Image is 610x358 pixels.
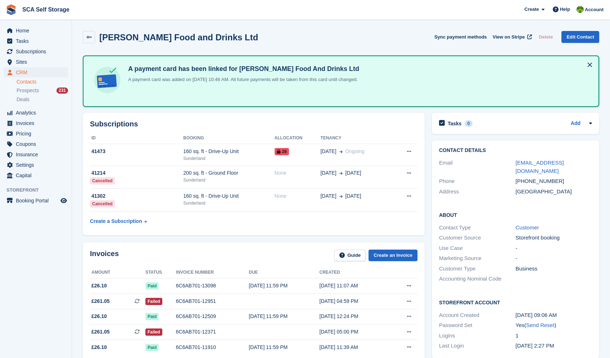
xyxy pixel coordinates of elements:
span: [DATE] [320,148,336,155]
span: Ongoing [345,148,365,154]
div: Accounting Nominal Code [439,275,516,283]
span: Deals [17,96,30,103]
span: Help [560,6,570,13]
div: Account Created [439,311,516,319]
div: [DATE] 11:39 AM [320,344,390,351]
div: [DATE] 11:59 PM [249,313,319,320]
span: [DATE] [320,192,336,200]
a: menu [4,46,68,57]
span: Create [524,6,539,13]
h2: Subscriptions [90,120,417,128]
a: menu [4,108,68,118]
div: Address [439,188,516,196]
th: Invoice number [176,267,249,278]
th: ID [90,133,183,144]
span: £26.10 [91,313,107,320]
img: stora-icon-8386f47178a22dfd0bd8f6a31ec36ba5ce8667c1dd55bd0f319d3a0aa187defe.svg [6,4,17,15]
a: menu [4,160,68,170]
a: Send Reset [526,322,554,328]
th: Allocation [275,133,321,144]
span: £261.05 [91,328,110,336]
img: card-linked-ebf98d0992dc2aeb22e95c0e3c79077019eb2392cfd83c6a337811c24bc77127.svg [92,65,122,95]
span: Sites [16,57,59,67]
a: Contacts [17,79,68,85]
span: Pricing [16,129,59,139]
h2: Tasks [448,120,462,127]
div: Email [439,159,516,175]
h2: About [439,211,592,218]
div: 160 sq. ft - Drive-Up Unit [183,148,274,155]
a: menu [4,36,68,46]
a: Deals [17,96,68,103]
div: Cancelled [90,177,115,184]
span: Subscriptions [16,46,59,57]
span: Paid [145,282,159,290]
div: 6C6AB701-12509 [176,313,249,320]
span: [DATE] [320,169,336,177]
div: None [275,169,321,177]
a: [EMAIL_ADDRESS][DOMAIN_NAME] [516,160,564,174]
div: 231 [57,88,68,94]
div: 41214 [90,169,183,177]
img: Sam Chapman [577,6,584,13]
a: menu [4,196,68,206]
th: Booking [183,133,274,144]
span: Analytics [16,108,59,118]
div: [DATE] 11:59 PM [249,282,319,290]
div: [PHONE_NUMBER] [516,177,592,185]
th: Tenancy [320,133,393,144]
div: Customer Type [439,265,516,273]
div: 200 sq. ft - Ground Floor [183,169,274,177]
div: 6C6AB701-12371 [176,328,249,336]
span: 26 [275,148,289,155]
a: Preview store [59,196,68,205]
a: Edit Contact [561,31,599,43]
span: CRM [16,67,59,77]
th: Status [145,267,176,278]
div: [GEOGRAPHIC_DATA] [516,188,592,196]
a: Customer [516,224,539,231]
button: Sync payment methods [434,31,487,43]
span: Tasks [16,36,59,46]
h2: Storefront Account [439,299,592,306]
th: Created [320,267,390,278]
div: Contact Type [439,224,516,232]
div: Cancelled [90,200,115,207]
div: Sunderland [183,200,274,206]
a: Add [571,120,580,128]
span: Failed [145,328,162,336]
div: Customer Source [439,234,516,242]
div: None [275,192,321,200]
span: Account [585,6,604,13]
div: 41473 [90,148,183,155]
span: Storefront [6,187,72,194]
a: menu [4,139,68,149]
div: [DATE] 12:24 PM [320,313,390,320]
span: Invoices [16,118,59,128]
a: Create an Invoice [369,250,417,261]
div: [DATE] 05:00 PM [320,328,390,336]
a: menu [4,129,68,139]
h2: Contact Details [439,148,592,153]
div: Logins [439,332,516,340]
a: menu [4,118,68,128]
a: menu [4,57,68,67]
span: Settings [16,160,59,170]
div: 160 sq. ft - Drive-Up Unit [183,192,274,200]
a: Prospects 231 [17,87,68,94]
a: Guide [334,250,366,261]
span: Insurance [16,149,59,160]
div: Sunderland [183,177,274,183]
span: Booking Portal [16,196,59,206]
div: - [516,244,592,252]
div: Create a Subscription [90,218,142,225]
div: Business [516,265,592,273]
div: 41302 [90,192,183,200]
div: Yes [516,321,592,330]
div: [DATE] 11:59 PM [249,344,319,351]
a: Create a Subscription [90,215,147,228]
div: 6C6AB701-11910 [176,344,249,351]
a: SCA Self Storage [19,4,72,15]
span: ( ) [524,322,556,328]
div: Password Set [439,321,516,330]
